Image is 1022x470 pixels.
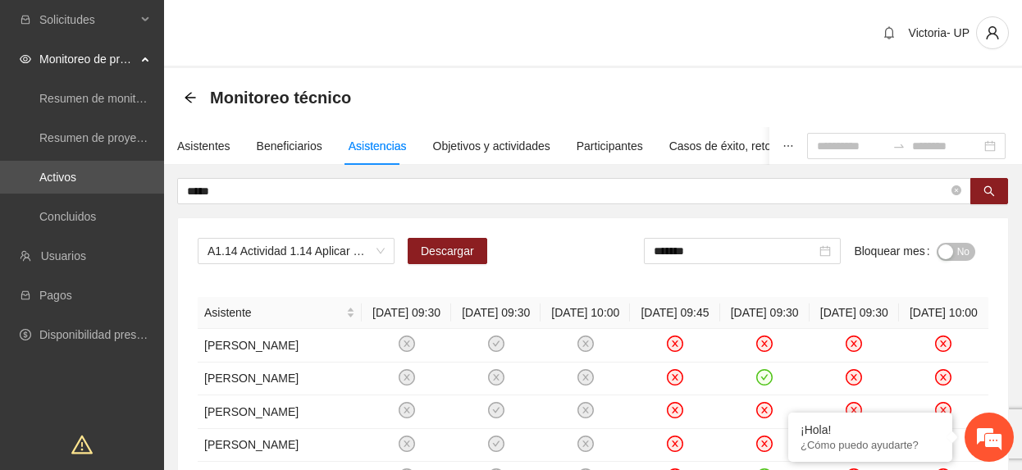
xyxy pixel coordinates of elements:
[349,137,407,155] div: Asistencias
[451,297,541,329] th: [DATE] 09:30
[39,171,76,184] a: Activos
[20,53,31,65] span: eye
[408,238,487,264] button: Descargar
[577,137,643,155] div: Participantes
[977,25,1008,40] span: user
[71,434,93,455] span: warning
[399,369,415,386] span: close-circle
[433,137,550,155] div: Objetivos y actividades
[909,26,970,39] span: Victoria- UP
[876,20,902,46] button: bell
[488,335,504,352] span: check-circle
[177,137,230,155] div: Asistentes
[756,335,773,352] span: close-circle
[976,16,1009,49] button: user
[184,91,197,105] div: Back
[769,127,807,165] button: ellipsis
[41,249,86,262] a: Usuarios
[899,297,988,329] th: [DATE] 10:00
[756,369,773,386] span: check-circle
[937,243,975,261] button: Bloquear mes
[39,328,180,341] a: Disponibilidad presupuestal
[208,239,385,263] span: A1.14 Actividad 1.14 Aplicar encuestas diagnósticas con instrumento Posit, en Cuauhtémoc
[399,436,415,452] span: close-circle
[198,363,362,396] td: [PERSON_NAME]
[210,84,351,111] span: Monitoreo técnico
[399,335,415,352] span: close-circle
[488,436,504,452] span: check-circle
[399,402,415,418] span: close-circle
[39,43,136,75] span: Monitoreo de proyectos
[892,139,906,153] span: to
[204,303,343,322] span: Asistente
[198,395,362,429] td: [PERSON_NAME]
[667,369,683,386] span: close-circle
[810,297,899,329] th: [DATE] 09:30
[488,369,504,386] span: close-circle
[630,297,719,329] th: [DATE] 09:45
[951,185,961,195] span: close-circle
[198,329,362,363] td: [PERSON_NAME]
[20,14,31,25] span: inbox
[846,335,862,352] span: close-circle
[667,335,683,352] span: close-circle
[577,402,594,418] span: close-circle
[198,297,362,329] th: Asistente
[935,369,951,386] span: close-circle
[756,436,773,452] span: close-circle
[257,137,322,155] div: Beneficiarios
[854,238,936,264] label: Bloquear mes
[970,178,1008,204] button: search
[782,140,794,152] span: ellipsis
[846,402,862,418] span: close-circle
[756,402,773,418] span: close-circle
[846,369,862,386] span: close-circle
[720,297,810,329] th: [DATE] 09:30
[39,131,215,144] a: Resumen de proyectos aprobados
[198,429,362,463] td: [PERSON_NAME]
[983,185,995,198] span: search
[951,184,961,199] span: close-circle
[577,436,594,452] span: close-circle
[667,402,683,418] span: close-circle
[421,242,474,260] span: Descargar
[488,402,504,418] span: check-circle
[541,297,630,329] th: [DATE] 10:00
[801,423,940,436] div: ¡Hola!
[669,137,844,155] div: Casos de éxito, retos y obstáculos
[577,369,594,386] span: close-circle
[39,3,136,36] span: Solicitudes
[39,289,72,302] a: Pagos
[801,439,940,451] p: ¿Cómo puedo ayudarte?
[39,92,159,105] a: Resumen de monitoreo
[935,402,951,418] span: close-circle
[39,210,96,223] a: Concluidos
[957,243,970,261] span: No
[362,297,451,329] th: [DATE] 09:30
[577,335,594,352] span: close-circle
[184,91,197,104] span: arrow-left
[667,436,683,452] span: close-circle
[935,335,951,352] span: close-circle
[892,139,906,153] span: swap-right
[877,26,901,39] span: bell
